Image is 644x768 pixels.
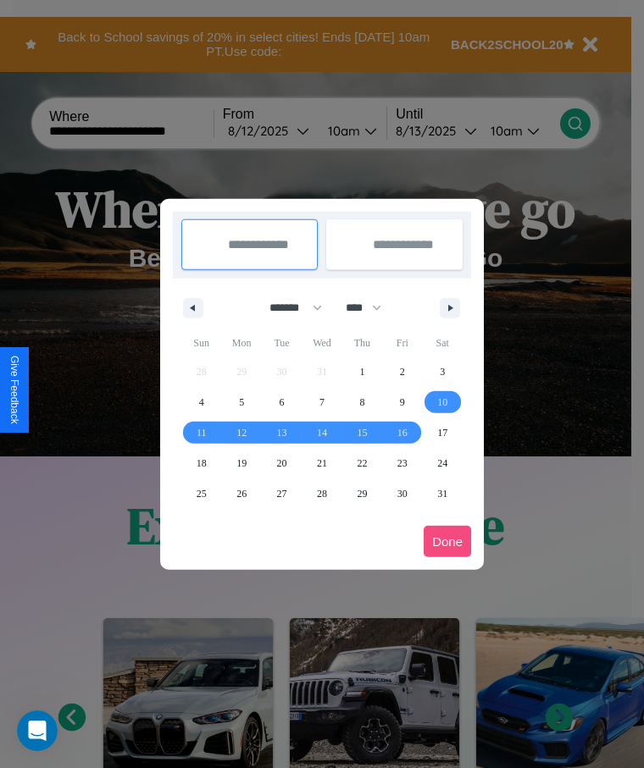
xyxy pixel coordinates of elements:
[236,448,247,478] span: 19
[277,417,287,448] span: 13
[359,387,364,417] span: 8
[342,448,382,478] button: 22
[302,478,341,509] button: 28
[423,387,463,417] button: 10
[437,417,447,448] span: 17
[302,387,341,417] button: 7
[236,478,247,509] span: 26
[437,478,447,509] span: 31
[382,448,422,478] button: 23
[317,478,327,509] span: 28
[199,387,204,417] span: 4
[342,478,382,509] button: 29
[197,448,207,478] span: 18
[357,478,367,509] span: 29
[357,448,367,478] span: 22
[357,417,367,448] span: 15
[342,356,382,387] button: 1
[342,329,382,356] span: Thu
[400,356,405,387] span: 2
[181,478,221,509] button: 25
[424,526,471,557] button: Done
[197,417,207,448] span: 11
[8,356,20,424] div: Give Feedback
[317,448,327,478] span: 21
[181,387,221,417] button: 4
[397,448,408,478] span: 23
[397,478,408,509] span: 30
[262,329,302,356] span: Tue
[221,417,261,448] button: 12
[262,478,302,509] button: 27
[262,417,302,448] button: 13
[302,448,341,478] button: 21
[397,417,408,448] span: 16
[423,448,463,478] button: 24
[382,356,422,387] button: 2
[236,417,247,448] span: 12
[342,387,382,417] button: 8
[423,478,463,509] button: 31
[302,417,341,448] button: 14
[221,329,261,356] span: Mon
[382,387,422,417] button: 9
[382,478,422,509] button: 30
[317,417,327,448] span: 14
[17,710,58,751] iframe: Intercom live chat
[359,356,364,387] span: 1
[277,478,287,509] span: 27
[423,329,463,356] span: Sat
[437,448,447,478] span: 24
[382,417,422,448] button: 16
[181,329,221,356] span: Sun
[221,387,261,417] button: 5
[437,387,447,417] span: 10
[262,448,302,478] button: 20
[221,448,261,478] button: 19
[262,387,302,417] button: 6
[342,417,382,448] button: 15
[221,478,261,509] button: 26
[181,417,221,448] button: 11
[423,417,463,448] button: 17
[197,478,207,509] span: 25
[280,387,285,417] span: 6
[239,387,244,417] span: 5
[319,387,325,417] span: 7
[181,448,221,478] button: 18
[400,387,405,417] span: 9
[440,356,445,387] span: 3
[423,356,463,387] button: 3
[277,448,287,478] span: 20
[382,329,422,356] span: Fri
[302,329,341,356] span: Wed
